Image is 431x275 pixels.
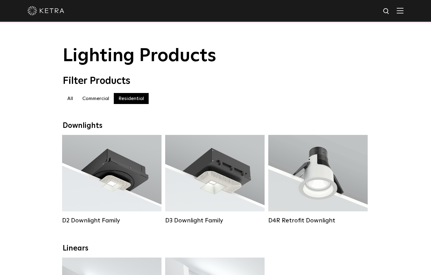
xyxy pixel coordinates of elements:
img: ketra-logo-2019-white [28,6,64,15]
div: Downlights [63,121,369,130]
a: D3 Downlight Family Lumen Output:700 / 900 / 1100Colors:White / Black / Silver / Bronze / Paintab... [165,135,265,224]
div: D2 Downlight Family [62,217,162,224]
div: Filter Products [63,75,369,87]
div: D4R Retrofit Downlight [268,217,368,224]
img: search icon [383,8,390,15]
a: D4R Retrofit Downlight Lumen Output:800Colors:White / BlackBeam Angles:15° / 25° / 40° / 60°Watta... [268,135,368,224]
label: Residential [114,93,149,104]
div: D3 Downlight Family [165,217,265,224]
a: D2 Downlight Family Lumen Output:1200Colors:White / Black / Gloss Black / Silver / Bronze / Silve... [62,135,162,224]
label: Commercial [78,93,114,104]
span: Lighting Products [63,47,216,65]
div: Linears [63,244,369,253]
img: Hamburger%20Nav.svg [397,8,403,13]
label: All [63,93,78,104]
